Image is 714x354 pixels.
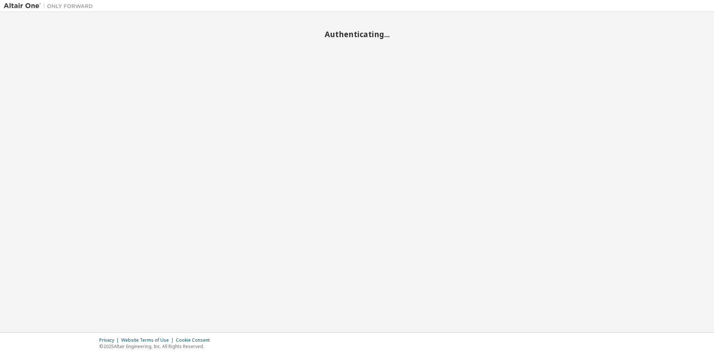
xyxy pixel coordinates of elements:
[99,337,121,343] div: Privacy
[4,2,97,10] img: Altair One
[99,343,214,350] p: © 2025 Altair Engineering, Inc. All Rights Reserved.
[176,337,214,343] div: Cookie Consent
[121,337,176,343] div: Website Terms of Use
[4,29,710,39] h2: Authenticating...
